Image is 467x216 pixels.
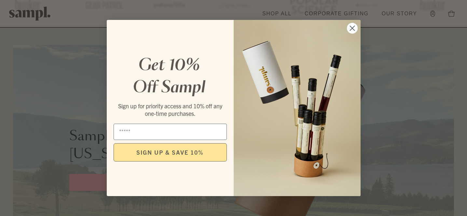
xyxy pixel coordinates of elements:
em: Get 10% Off Sampl [133,58,205,96]
img: 96933287-25a1-481a-a6d8-4dd623390dc6.png [234,20,361,196]
span: Sign up for priority access and 10% off any one-time purchases. [118,102,222,117]
button: SIGN UP & SAVE 10% [114,143,227,162]
button: Close dialog [347,23,358,34]
input: Email [114,124,227,140]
